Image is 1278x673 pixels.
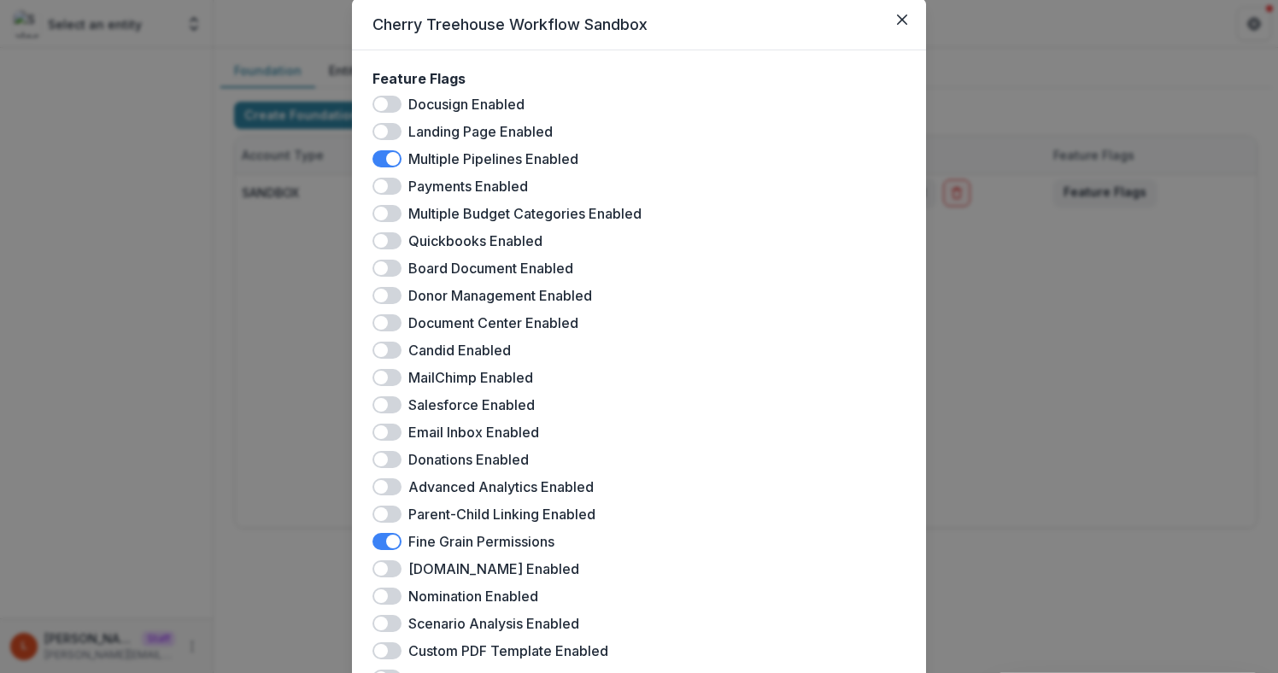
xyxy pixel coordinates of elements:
label: Salesforce Enabled [408,395,535,415]
label: Donor Management Enabled [408,285,592,306]
label: Fine Grain Permissions [408,531,554,552]
label: Multiple Budget Categories Enabled [408,203,642,224]
label: Scenario Analysis Enabled [408,613,579,634]
label: Docusign Enabled [408,94,525,114]
label: Custom PDF Template Enabled [408,641,608,661]
h2: Feature Flags [372,71,466,87]
label: Donations Enabled [408,449,529,470]
label: Candid Enabled [408,340,511,360]
label: Document Center Enabled [408,313,578,333]
label: Email Inbox Enabled [408,422,539,442]
label: Board Document Enabled [408,258,573,278]
label: Nomination Enabled [408,586,538,606]
label: Payments Enabled [408,176,528,196]
label: Quickbooks Enabled [408,231,542,251]
label: Parent-Child Linking Enabled [408,504,595,524]
label: [DOMAIN_NAME] Enabled [408,559,579,579]
button: Close [888,6,916,33]
label: MailChimp Enabled [408,367,533,388]
label: Advanced Analytics Enabled [408,477,594,497]
label: Multiple Pipelines Enabled [408,149,578,169]
label: Landing Page Enabled [408,121,553,142]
